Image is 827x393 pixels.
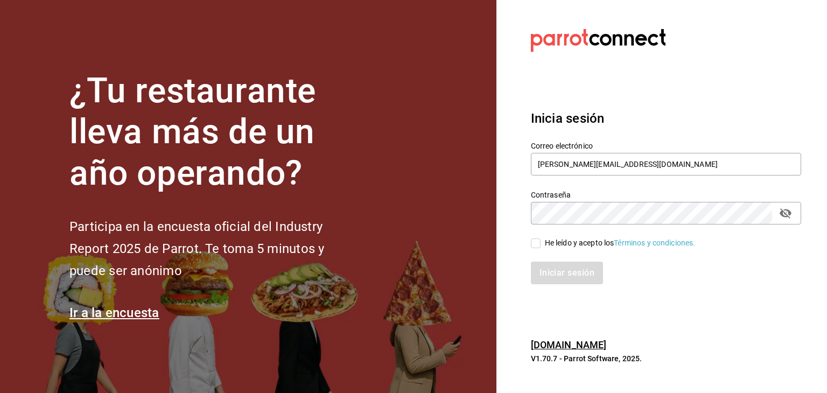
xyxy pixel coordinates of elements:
h1: ¿Tu restaurante lleva más de un año operando? [69,71,360,194]
label: Correo electrónico [531,142,801,149]
input: Ingresa tu correo electrónico [531,153,801,176]
a: Ir a la encuesta [69,305,159,320]
div: He leído y acepto los [545,237,696,249]
h3: Inicia sesión [531,109,801,128]
label: Contraseña [531,191,801,198]
a: [DOMAIN_NAME] [531,339,607,350]
p: V1.70.7 - Parrot Software, 2025. [531,353,801,364]
a: Términos y condiciones. [614,238,695,247]
h2: Participa en la encuesta oficial del Industry Report 2025 de Parrot. Te toma 5 minutos y puede se... [69,216,360,282]
button: passwordField [776,204,795,222]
